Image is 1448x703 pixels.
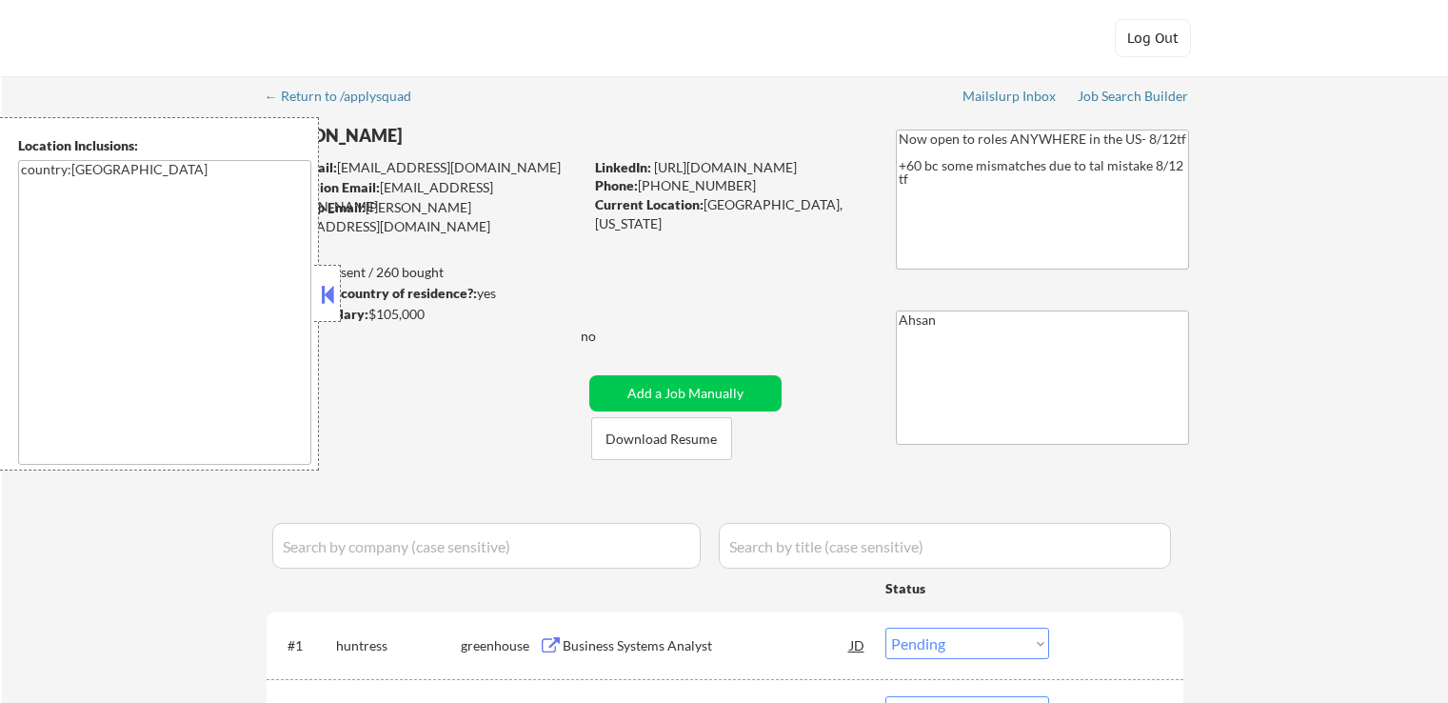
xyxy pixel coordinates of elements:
input: Search by title (case sensitive) [719,523,1171,569]
input: Search by company (case sensitive) [272,523,701,569]
a: Mailslurp Inbox [962,89,1058,108]
a: [URL][DOMAIN_NAME] [654,159,797,175]
div: JD [848,628,867,662]
div: Status [885,571,1049,605]
div: [PERSON_NAME] [267,124,658,148]
div: yes [266,284,577,303]
div: Mailslurp Inbox [962,90,1058,103]
div: [PHONE_NUMBER] [595,176,864,195]
div: [EMAIL_ADDRESS][DOMAIN_NAME] [268,178,583,215]
div: [EMAIL_ADDRESS][DOMAIN_NAME] [268,158,583,177]
strong: Current Location: [595,196,704,212]
strong: LinkedIn: [595,159,651,175]
div: #1 [288,636,321,655]
div: 110 sent / 260 bought [266,263,583,282]
div: [PERSON_NAME][EMAIL_ADDRESS][DOMAIN_NAME] [267,198,583,235]
div: Business Systems Analyst [563,636,850,655]
button: Add a Job Manually [589,375,782,412]
button: Download Resume [591,417,732,460]
div: Job Search Builder [1078,90,1189,103]
a: ← Return to /applysquad [265,89,429,108]
div: Location Inclusions: [18,136,311,155]
div: greenhouse [461,636,539,655]
div: [GEOGRAPHIC_DATA], [US_STATE] [595,195,864,232]
button: Log Out [1115,19,1191,57]
a: Job Search Builder [1078,89,1189,108]
div: ← Return to /applysquad [265,90,429,103]
strong: Phone: [595,177,638,193]
div: huntress [336,636,461,655]
strong: Can work in country of residence?: [266,285,477,301]
div: no [581,327,635,346]
div: $105,000 [266,305,583,324]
